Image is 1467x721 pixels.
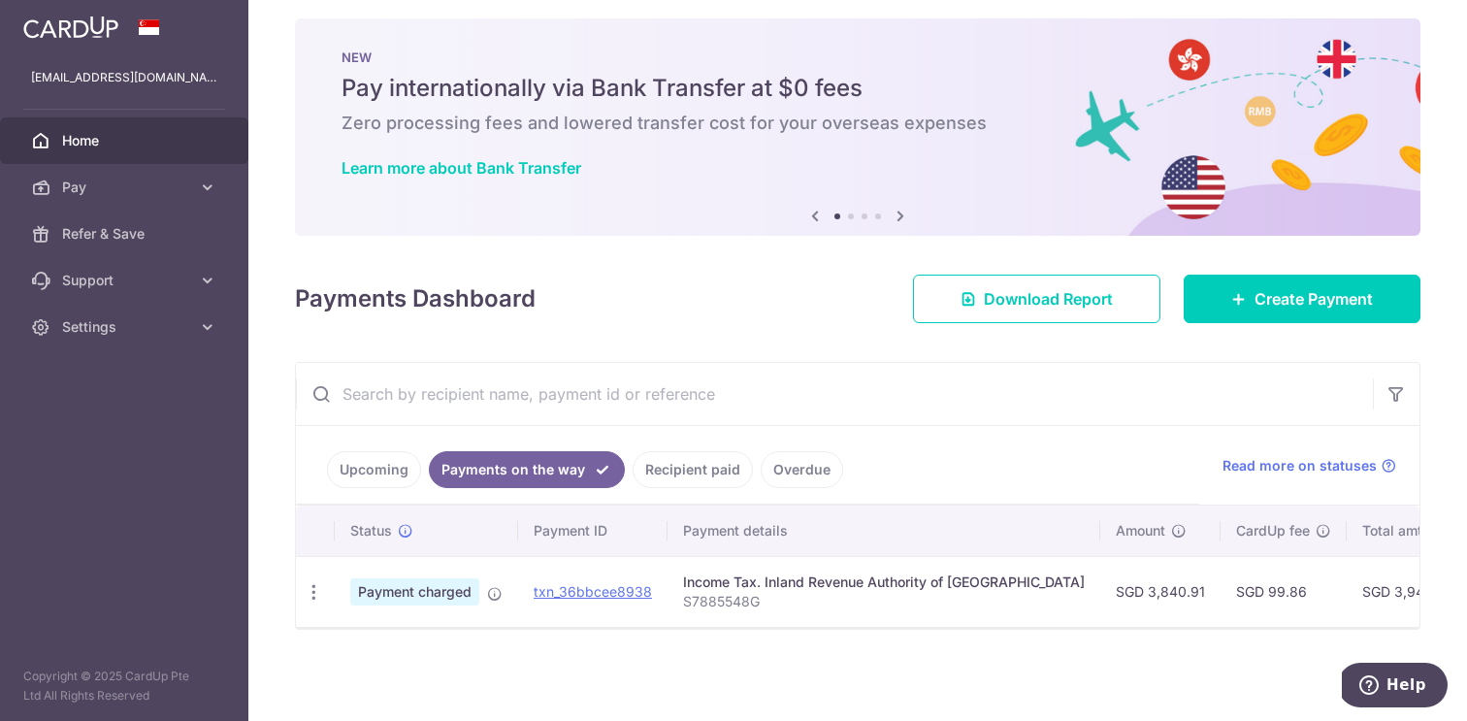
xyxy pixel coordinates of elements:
input: Search by recipient name, payment id or reference [296,363,1373,425]
span: Payment charged [350,578,479,606]
th: Payment ID [518,506,668,556]
span: Amount [1116,521,1165,541]
p: S7885548G [683,592,1085,611]
span: Download Report [984,287,1113,311]
a: Recipient paid [633,451,753,488]
a: Learn more about Bank Transfer [342,158,581,178]
img: Bank transfer banner [295,18,1420,236]
img: CardUp [23,16,118,39]
h6: Zero processing fees and lowered transfer cost for your overseas expenses [342,112,1374,135]
a: Create Payment [1184,275,1420,323]
a: Read more on statuses [1222,456,1396,475]
span: Pay [62,178,190,197]
span: Read more on statuses [1222,456,1377,475]
span: Settings [62,317,190,337]
iframe: Opens a widget where you can find more information [1342,663,1448,711]
span: Refer & Save [62,224,190,244]
a: Overdue [761,451,843,488]
a: Download Report [913,275,1160,323]
th: Payment details [668,506,1100,556]
span: Support [62,271,190,290]
span: Home [62,131,190,150]
span: Create Payment [1255,287,1373,311]
span: Total amt. [1362,521,1426,541]
td: SGD 3,840.91 [1100,556,1221,627]
a: txn_36bbcee8938 [534,583,652,600]
h4: Payments Dashboard [295,281,536,316]
span: CardUp fee [1236,521,1310,541]
p: [EMAIL_ADDRESS][DOMAIN_NAME] [31,68,217,87]
div: Income Tax. Inland Revenue Authority of [GEOGRAPHIC_DATA] [683,573,1085,592]
span: Status [350,521,392,541]
a: Payments on the way [429,451,625,488]
a: Upcoming [327,451,421,488]
p: NEW [342,49,1374,65]
td: SGD 99.86 [1221,556,1347,627]
h5: Pay internationally via Bank Transfer at $0 fees [342,73,1374,104]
